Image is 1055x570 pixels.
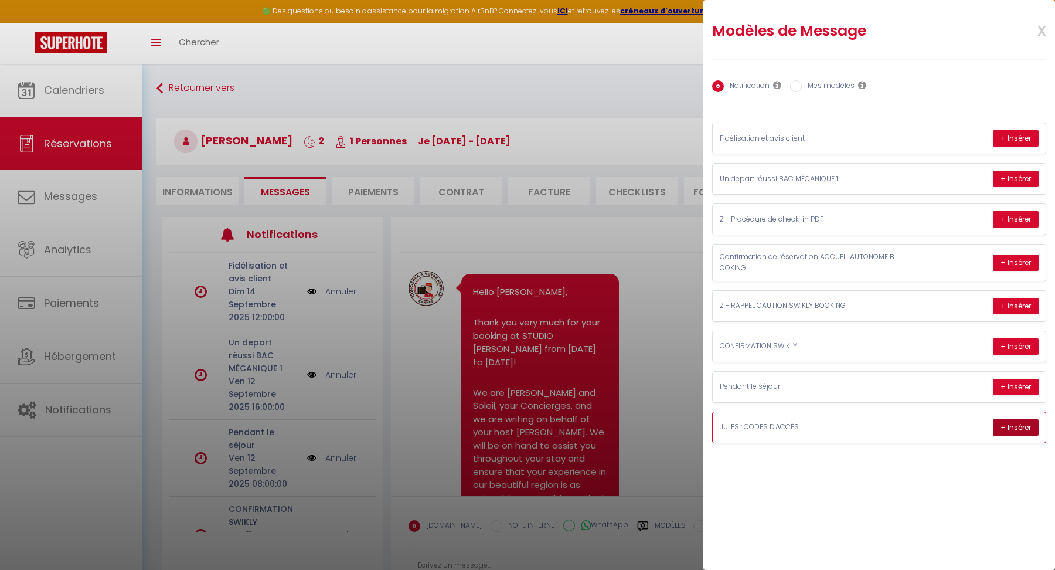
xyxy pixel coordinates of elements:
[724,80,770,93] label: Notification
[858,80,866,90] i: Les modèles généraux sont visibles par vous et votre équipe
[720,341,896,352] p: CONFIRMATION SWIKLY
[993,379,1039,395] button: + Insérer
[720,214,896,225] p: Z - Procédure de check-in PDF
[993,130,1039,147] button: + Insérer
[9,5,45,40] button: Ouvrir le widget de chat LiveChat
[1009,16,1046,43] span: x
[720,174,896,185] p: Un depart réussi BAC MÉCANIQUE 1
[720,300,896,311] p: Z - RAPPEL CAUTION SWIKLY BOOKING
[993,211,1039,228] button: + Insérer
[720,252,896,274] p: Confirmation de réservation ACCUEIL AUTONOME BOOKING
[1005,517,1046,561] iframe: Chat
[993,171,1039,187] button: + Insérer
[773,80,781,90] i: Les notifications sont visibles par toi et ton équipe
[720,422,896,433] p: JULES : CODES D'ACCÈS
[720,133,896,144] p: Fidélisation et avis client
[720,381,896,392] p: Pendant le séjour
[993,298,1039,314] button: + Insérer
[993,338,1039,355] button: + Insérer
[712,22,985,40] h2: Modèles de Message
[993,255,1039,271] button: + Insérer
[993,419,1039,436] button: + Insérer
[802,80,855,93] label: Mes modèles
